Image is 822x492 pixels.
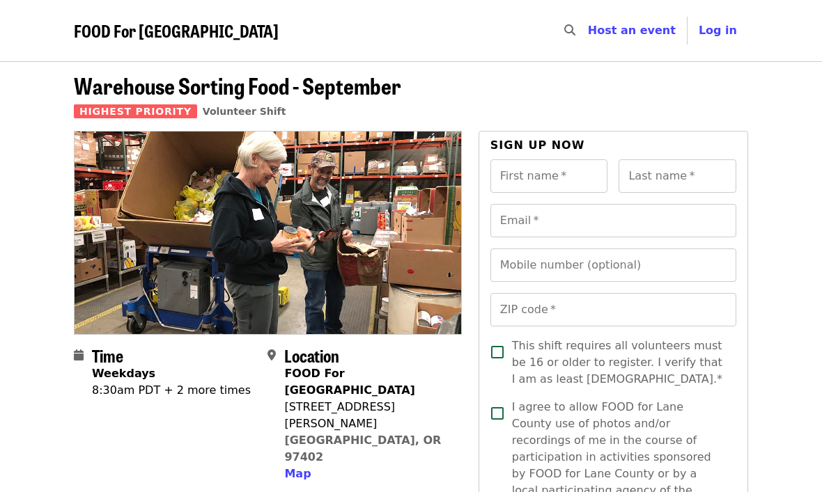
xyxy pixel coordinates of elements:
input: First name [490,159,608,193]
a: Volunteer Shift [203,106,286,117]
div: 8:30am PDT + 2 more times [92,382,251,399]
input: Last name [619,159,736,193]
input: Mobile number (optional) [490,248,736,282]
strong: FOOD For [GEOGRAPHIC_DATA] [284,367,414,397]
span: This shift requires all volunteers must be 16 or older to register. I verify that I am as least [... [512,338,725,388]
button: Log in [688,17,748,45]
span: Sign up now [490,138,585,152]
span: FOOD For [GEOGRAPHIC_DATA] [74,18,279,42]
strong: Weekdays [92,367,155,380]
input: ZIP code [490,293,736,326]
span: Location [284,343,339,367]
a: [GEOGRAPHIC_DATA], OR 97402 [284,434,441,463]
span: Highest Priority [74,104,197,118]
span: Warehouse Sorting Food - September [74,69,401,102]
span: Map [284,467,311,480]
button: Map [284,466,311,482]
i: map-marker-alt icon [267,349,276,362]
i: calendar icon [74,349,84,362]
img: Warehouse Sorting Food - September organized by FOOD For Lane County [75,132,461,333]
div: [STREET_ADDRESS][PERSON_NAME] [284,399,450,432]
span: Log in [699,24,737,37]
input: Email [490,204,736,237]
span: Time [92,343,123,367]
i: search icon [564,24,575,37]
input: Search [584,14,595,47]
a: FOOD For [GEOGRAPHIC_DATA] [74,21,279,41]
a: Host an event [588,24,676,37]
